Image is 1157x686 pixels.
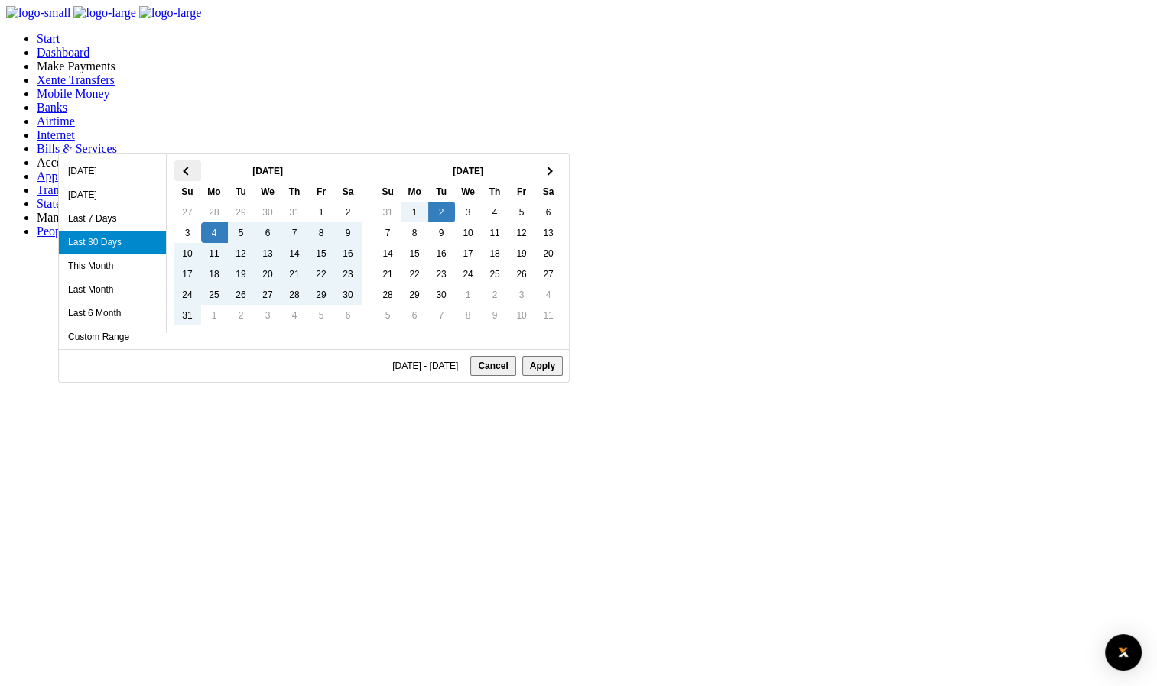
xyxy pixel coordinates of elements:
[281,284,308,305] td: 28
[73,6,135,20] img: logo-large
[401,202,428,222] td: 1
[228,222,255,243] td: 5
[37,170,88,183] a: Approvals
[428,243,455,264] td: 16
[228,243,255,264] td: 12
[455,264,482,284] td: 24
[59,278,166,302] li: Last Month
[455,181,482,202] th: We
[401,160,535,181] th: [DATE]
[522,356,563,376] button: Apply
[228,305,255,325] td: 2
[482,202,509,222] td: 4
[201,243,228,264] td: 11
[535,284,562,305] td: 4
[37,46,89,59] a: Dashboard
[201,305,228,325] td: 1
[392,361,464,371] span: [DATE] - [DATE]
[428,305,455,325] td: 7
[375,305,401,325] td: 5
[1105,634,1142,671] div: Open Intercom Messenger
[455,202,482,222] td: 3
[281,243,308,264] td: 14
[375,264,401,284] td: 21
[375,181,401,202] th: Su
[401,222,428,243] td: 8
[37,142,117,155] span: Bills & Services
[51,156,109,169] span: countability
[37,183,99,196] a: Transactions
[455,284,482,305] td: 1
[509,284,535,305] td: 3
[509,202,535,222] td: 5
[255,264,281,284] td: 20
[535,202,562,222] td: 6
[535,222,562,243] td: 13
[535,243,562,264] td: 20
[401,264,428,284] td: 22
[401,181,428,202] th: Mo
[482,305,509,325] td: 9
[509,243,535,264] td: 19
[401,284,428,305] td: 29
[455,243,482,264] td: 17
[59,254,166,278] li: This Month
[335,243,362,264] td: 16
[37,128,75,141] a: Internet
[335,202,362,222] td: 2
[281,264,308,284] td: 21
[401,243,428,264] td: 15
[375,222,401,243] td: 7
[428,181,455,202] th: Tu
[335,264,362,284] td: 23
[201,202,228,222] td: 28
[174,305,201,325] td: 31
[335,305,362,325] td: 6
[59,160,166,183] li: [DATE]
[335,284,362,305] td: 30
[535,305,562,325] td: 11
[228,202,255,222] td: 29
[535,181,562,202] th: Sa
[281,202,308,222] td: 31
[428,264,455,284] td: 23
[37,73,115,86] a: Xente Transfers
[6,6,70,20] img: logo-small
[255,222,281,243] td: 6
[59,231,166,254] li: Last 30 Days
[509,222,535,243] td: 12
[201,284,228,305] td: 25
[37,32,60,45] a: Start
[255,284,281,305] td: 27
[174,202,201,222] td: 27
[37,225,70,238] a: People
[47,60,115,73] span: ake Payments
[482,181,509,202] th: Th
[37,101,67,114] a: Banks
[228,264,255,284] td: 19
[308,202,335,222] td: 1
[308,222,335,243] td: 8
[281,222,308,243] td: 7
[308,181,335,202] th: Fr
[174,181,201,202] th: Su
[201,160,335,181] th: [DATE]
[37,197,90,210] span: Statements
[139,6,201,20] img: logo-large
[308,284,335,305] td: 29
[482,243,509,264] td: 18
[482,222,509,243] td: 11
[37,115,75,128] span: Airtime
[37,156,1151,170] li: Ac
[37,87,110,100] a: Mobile Money
[335,181,362,202] th: Sa
[470,356,515,376] button: Cancel
[174,222,201,243] td: 3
